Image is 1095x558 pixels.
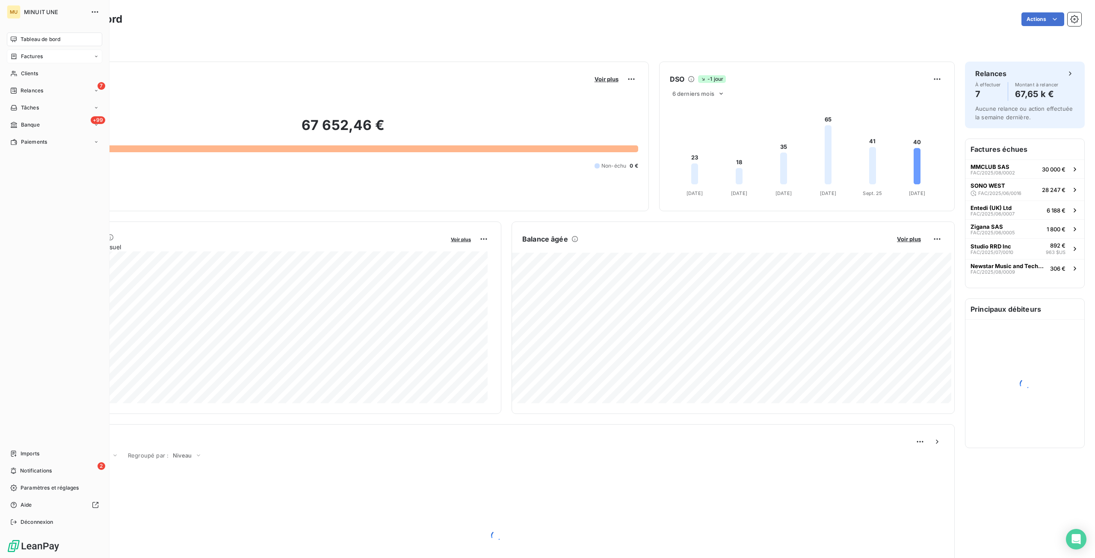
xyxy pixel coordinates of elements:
span: SONO WEST [971,182,1005,189]
tspan: [DATE] [731,190,747,196]
span: Entedi (UK) Ltd [971,204,1012,211]
span: 0 € [630,162,638,170]
span: FAC/2025/06/0016 [978,191,1021,196]
span: À effectuer [975,82,1001,87]
span: Voir plus [897,236,921,242]
span: Imports [21,450,39,458]
span: Montant à relancer [1015,82,1059,87]
span: Niveau [173,452,192,459]
span: Factures [21,53,43,60]
span: 963 $US [1046,249,1065,256]
button: Studio RRD IncFAC/2025/07/0010892 €963 $US [965,238,1084,259]
span: FAC/2025/08/0009 [971,269,1015,275]
tspan: [DATE] [775,190,792,196]
span: MMCLUB SAS [971,163,1009,170]
h4: 7 [975,87,1001,101]
div: MU [7,5,21,19]
button: Voir plus [448,235,474,243]
span: Non-échu [601,162,626,170]
h6: Balance âgée [522,234,568,244]
span: Banque [21,121,40,129]
button: Voir plus [592,75,621,83]
span: FAC/2025/08/0002 [971,170,1015,175]
span: -1 jour [698,75,726,83]
span: Aide [21,501,32,509]
span: Regroupé par : [128,452,169,459]
span: FAC/2025/07/0010 [971,250,1013,255]
button: Actions [1021,12,1064,26]
h6: Factures échues [965,139,1084,159]
span: Paiements [21,138,47,146]
span: Voir plus [595,76,619,83]
span: 6 188 € [1047,207,1065,214]
span: MINUIT UNE [24,9,86,15]
tspan: Sept. 25 [863,190,882,196]
a: Aide [7,498,102,512]
span: Tâches [21,104,39,112]
button: Voir plus [894,235,923,243]
tspan: [DATE] [820,190,836,196]
span: 306 € [1050,265,1065,272]
img: Logo LeanPay [7,539,60,553]
span: Relances [21,87,43,94]
span: +99 [91,116,105,124]
tspan: [DATE] [687,190,703,196]
button: Newstar Music and Technology Joint StockFAC/2025/08/0009306 € [965,259,1084,278]
span: Newstar Music and Technology Joint Stock [971,263,1047,269]
h6: Relances [975,68,1006,79]
h4: 67,65 k € [1015,87,1059,101]
span: Clients [21,70,38,77]
span: 6 derniers mois [672,90,714,97]
span: 7 [98,82,105,90]
span: 30 000 € [1042,166,1065,173]
span: 28 247 € [1042,186,1065,193]
h6: Principaux débiteurs [965,299,1084,319]
span: Zigana SAS [971,223,1003,230]
span: 1 800 € [1047,226,1065,233]
tspan: [DATE] [909,190,925,196]
button: MMCLUB SASFAC/2025/08/000230 000 € [965,159,1084,178]
span: Aucune relance ou action effectuée la semaine dernière. [975,105,1073,121]
button: Zigana SASFAC/2025/06/00051 800 € [965,219,1084,238]
span: 892 € [1050,242,1065,249]
span: Voir plus [451,236,471,242]
h6: DSO [670,74,684,84]
button: SONO WESTFAC/2025/06/001628 247 € [965,178,1084,201]
span: Notifications [20,467,52,475]
span: 2 [98,462,105,470]
span: Chiffre d'affaires mensuel [48,242,445,251]
span: FAC/2025/06/0007 [971,211,1015,216]
div: Open Intercom Messenger [1066,529,1086,549]
span: Déconnexion [21,518,53,526]
span: Studio RRD Inc [971,243,1011,250]
span: Tableau de bord [21,35,60,43]
span: FAC/2025/06/0005 [971,230,1015,235]
h2: 67 652,46 € [48,117,638,142]
span: Paramètres et réglages [21,484,79,492]
button: Entedi (UK) LtdFAC/2025/06/00076 188 € [965,201,1084,219]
